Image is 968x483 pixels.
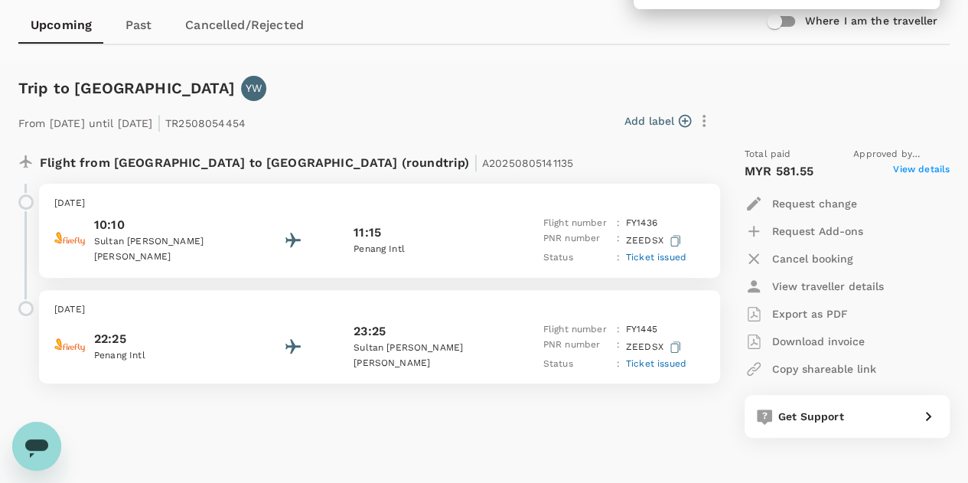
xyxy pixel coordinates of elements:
p: Penang Intl [94,348,232,364]
h6: Trip to [GEOGRAPHIC_DATA] [18,76,235,100]
button: Cancel booking [745,245,853,273]
p: View traveller details [772,279,884,294]
p: PNR number [543,231,611,250]
p: Flight number [543,216,611,231]
p: Request Add-ons [772,224,863,239]
span: | [157,112,161,133]
p: Copy shareable link [772,361,876,377]
iframe: Button to launch messaging window [12,422,61,471]
span: Total paid [745,147,791,162]
p: : [617,250,620,266]
p: ZEEDSX [626,231,684,250]
p: : [617,322,620,338]
button: Request Add-ons [745,217,863,245]
button: Copy shareable link [745,355,876,383]
p: Cancel booking [772,251,853,266]
span: View details [893,162,950,181]
button: Download invoice [745,328,865,355]
span: Get Support [778,410,844,423]
a: Cancelled/Rejected [173,7,316,44]
button: Add label [624,113,691,129]
a: Upcoming [18,7,104,44]
p: : [617,338,620,357]
p: From [DATE] until [DATE] TR2508054454 [18,107,246,135]
p: Status [543,250,611,266]
p: : [617,357,620,372]
h6: Where I am the traveller [804,13,937,30]
p: [DATE] [54,302,705,318]
a: Past [104,7,173,44]
img: firefly [54,224,85,254]
span: A20250805141135 [482,157,573,169]
p: 10:10 [94,216,232,234]
p: : [617,231,620,250]
p: Sultan [PERSON_NAME] [PERSON_NAME] [354,341,491,371]
p: MYR 581.55 [745,162,814,181]
p: Download invoice [772,334,865,349]
p: Status [543,357,611,372]
span: Approved by [853,147,950,162]
p: FY 1436 [626,216,657,231]
p: YW [246,80,262,96]
p: Flight number [543,322,611,338]
p: : [617,216,620,231]
p: 23:25 [354,322,386,341]
p: FY 1445 [626,322,657,338]
p: Export as PDF [772,306,848,321]
p: [DATE] [54,196,705,211]
p: 11:15 [354,224,381,242]
p: Request change [772,196,857,211]
img: firefly [54,330,85,361]
p: 22:25 [94,330,232,348]
p: Penang Intl [354,242,491,257]
p: Sultan [PERSON_NAME] [PERSON_NAME] [94,234,232,265]
button: View traveller details [745,273,884,300]
p: PNR number [543,338,611,357]
p: ZEEDSX [626,338,684,357]
p: Flight from [GEOGRAPHIC_DATA] to [GEOGRAPHIC_DATA] (roundtrip) [40,147,573,175]
button: Export as PDF [745,300,848,328]
span: | [473,152,477,173]
span: Ticket issued [626,252,686,263]
button: Request change [745,190,857,217]
span: Ticket issued [626,358,686,369]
